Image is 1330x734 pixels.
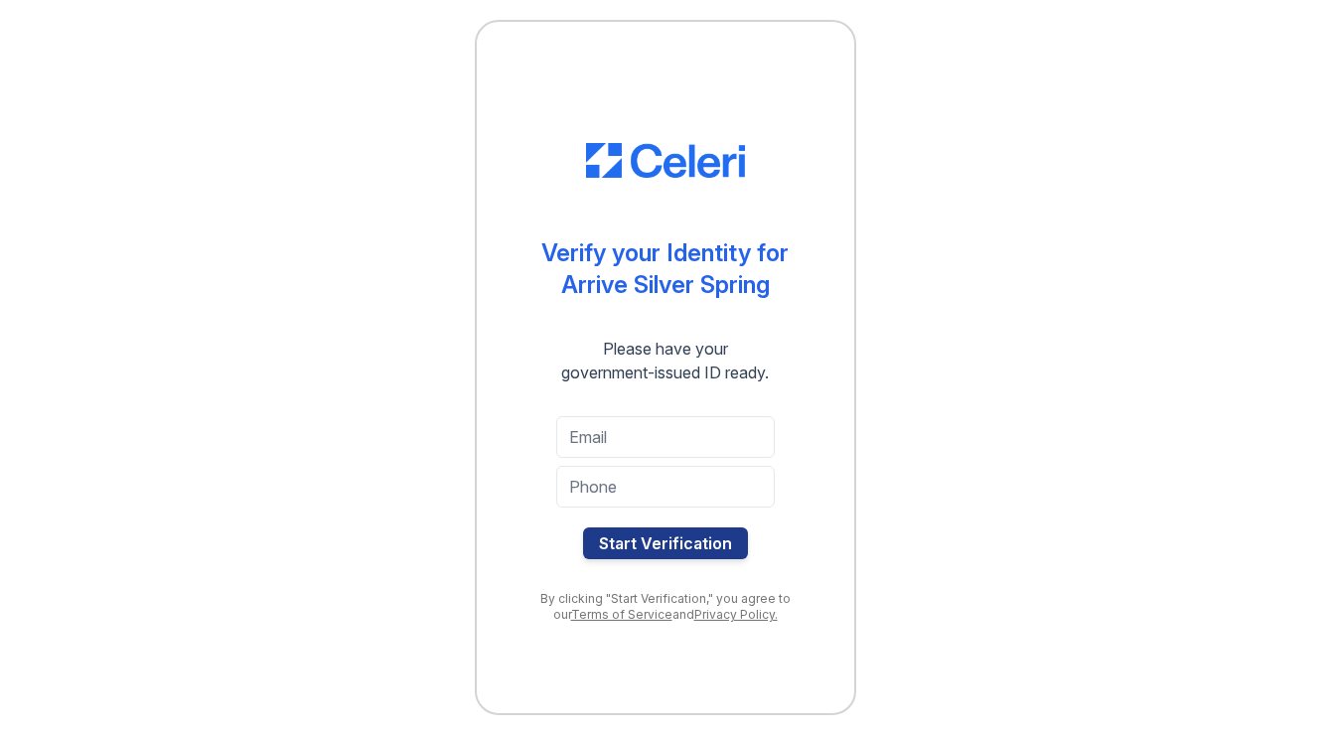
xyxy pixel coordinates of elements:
input: Phone [556,466,775,508]
button: Start Verification [583,527,748,559]
a: Privacy Policy. [694,607,778,622]
img: CE_Logo_Blue-a8612792a0a2168367f1c8372b55b34899dd931a85d93a1a3d3e32e68fde9ad4.png [586,143,745,179]
div: Please have your government-issued ID ready. [525,337,805,384]
div: Verify your Identity for Arrive Silver Spring [541,237,789,301]
input: Email [556,416,775,458]
div: By clicking "Start Verification," you agree to our and [517,591,814,623]
a: Terms of Service [571,607,672,622]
